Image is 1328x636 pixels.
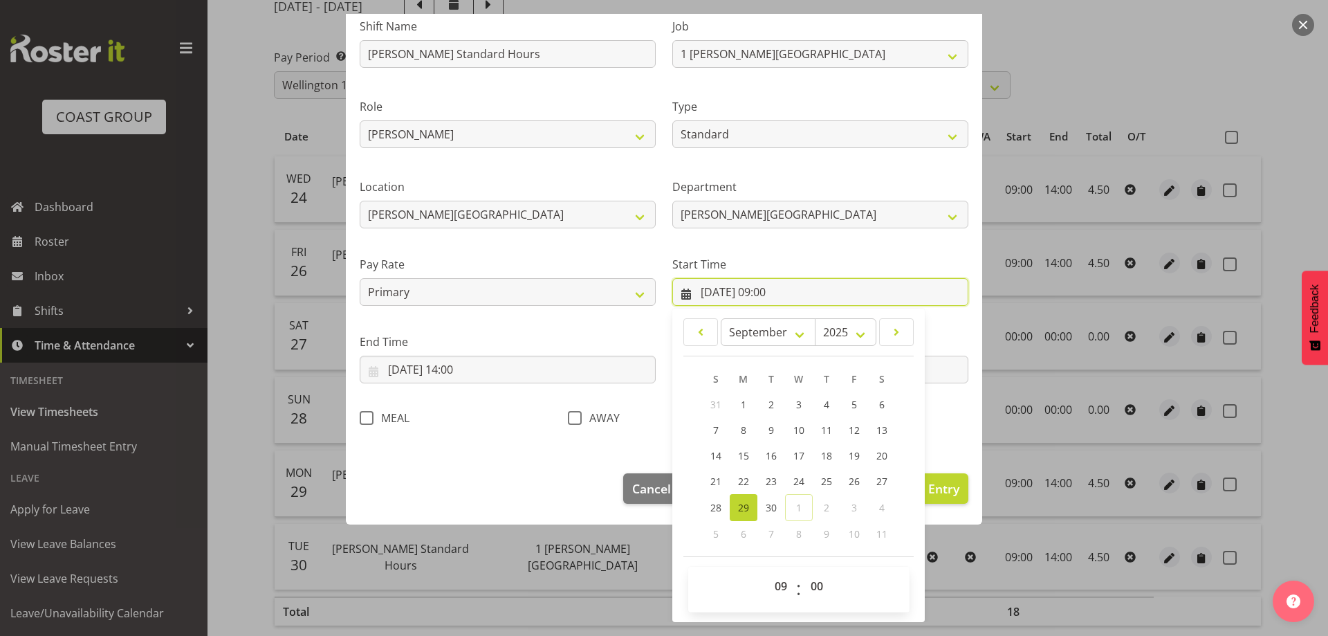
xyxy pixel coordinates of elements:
img: help-xxl-2.png [1286,594,1300,608]
span: T [768,372,774,385]
a: 28 [702,494,730,521]
label: Role [360,98,656,115]
a: 13 [868,417,896,443]
span: 7 [713,424,719,437]
span: 28 [710,501,721,514]
span: 1 [741,398,746,411]
label: End Time [360,334,656,350]
span: 7 [768,527,774,540]
input: Shift Name [360,40,656,68]
span: 31 [710,398,721,411]
span: 10 [793,424,804,437]
span: 5 [851,398,857,411]
span: 15 [738,449,749,462]
label: Pay Rate [360,256,656,273]
span: 17 [793,449,804,462]
a: 3 [785,392,813,417]
a: 2 [757,392,785,417]
a: 26 [840,469,868,494]
span: 4 [879,501,885,514]
span: 11 [876,527,887,540]
label: Job [672,18,968,35]
span: 25 [821,475,832,488]
a: 21 [702,469,730,494]
span: F [851,372,856,385]
span: 30 [766,501,777,514]
label: Type [672,98,968,115]
a: 10 [785,417,813,443]
span: 9 [824,527,829,540]
a: 22 [730,469,757,494]
a: 5 [840,392,868,417]
span: AWAY [582,411,620,425]
input: Click to select... [672,278,968,306]
span: 6 [741,527,746,540]
a: 17 [785,443,813,469]
a: 27 [868,469,896,494]
span: M [739,372,748,385]
span: 23 [766,475,777,488]
span: 21 [710,475,721,488]
span: 6 [879,398,885,411]
a: 9 [757,417,785,443]
button: Feedback - Show survey [1302,271,1328,365]
a: 7 [702,417,730,443]
label: Department [672,179,968,195]
a: 12 [840,417,868,443]
a: 16 [757,443,785,469]
span: 10 [849,527,860,540]
span: 11 [821,424,832,437]
a: 30 [757,494,785,521]
span: 13 [876,424,887,437]
a: 4 [813,392,840,417]
span: 2 [824,501,829,514]
span: 1 [796,501,802,514]
a: 24 [785,469,813,494]
span: Update Entry [882,480,959,497]
a: 6 [868,392,896,417]
span: 3 [851,501,857,514]
input: Click to select... [360,356,656,383]
a: 20 [868,443,896,469]
span: 4 [824,398,829,411]
span: W [794,372,803,385]
span: S [713,372,719,385]
span: 16 [766,449,777,462]
a: 1 [730,392,757,417]
a: 23 [757,469,785,494]
a: 8 [730,417,757,443]
span: 24 [793,475,804,488]
span: 2 [768,398,774,411]
a: 29 [730,494,757,521]
a: 19 [840,443,868,469]
span: 9 [768,424,774,437]
button: Cancel [623,473,680,504]
span: 22 [738,475,749,488]
label: Shift Name [360,18,656,35]
span: 27 [876,475,887,488]
a: 15 [730,443,757,469]
span: 8 [741,424,746,437]
span: 5 [713,527,719,540]
a: 25 [813,469,840,494]
span: MEAL [373,411,409,425]
label: Start Time [672,256,968,273]
a: 11 [813,417,840,443]
span: 3 [796,398,802,411]
span: 20 [876,449,887,462]
span: 8 [796,527,802,540]
a: 14 [702,443,730,469]
span: 29 [738,501,749,514]
label: Location [360,179,656,195]
span: S [879,372,885,385]
span: T [824,372,829,385]
span: Feedback [1309,284,1321,333]
span: 19 [849,449,860,462]
span: 12 [849,424,860,437]
a: 18 [813,443,840,469]
span: 14 [710,449,721,462]
span: 18 [821,449,832,462]
span: Cancel [632,480,671,498]
span: 26 [849,475,860,488]
span: : [796,572,801,607]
